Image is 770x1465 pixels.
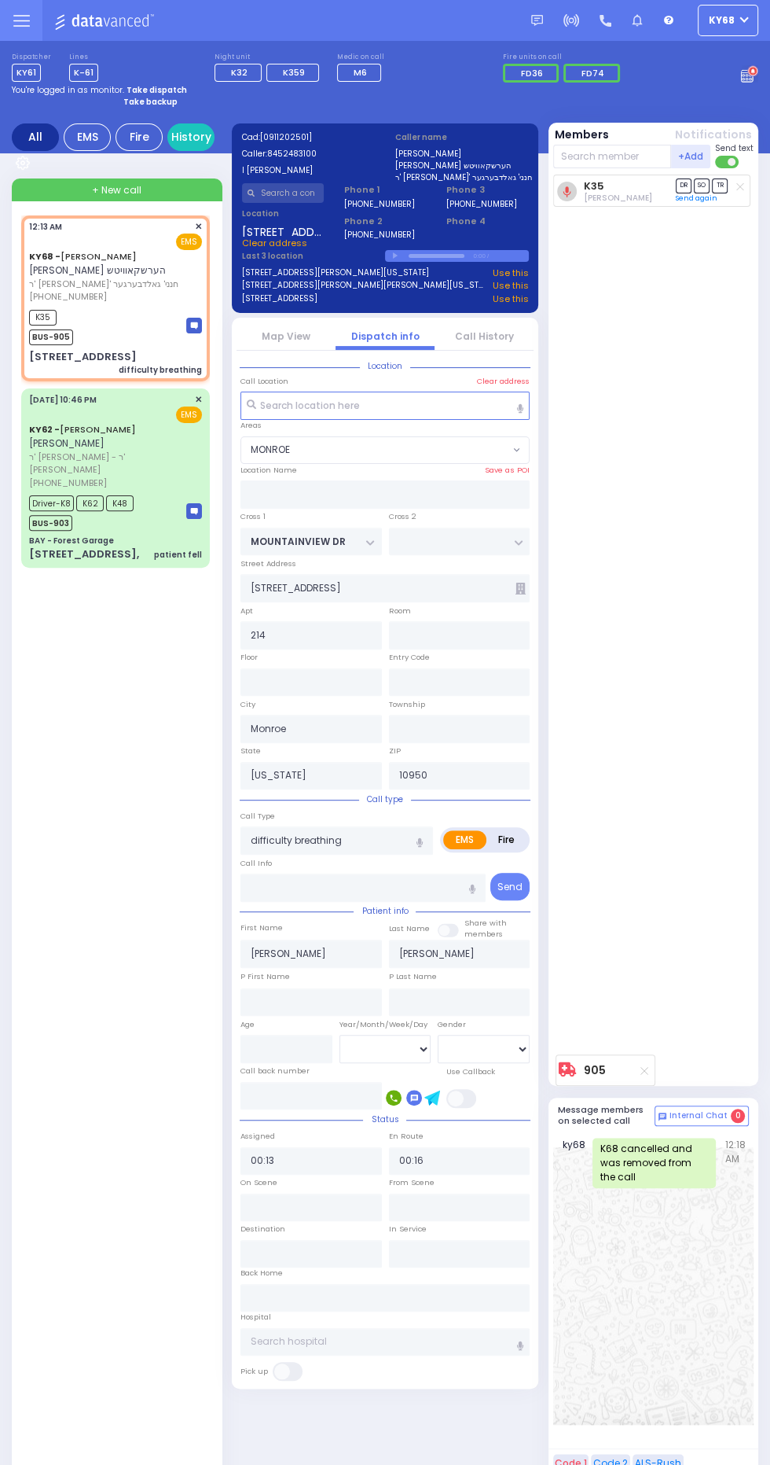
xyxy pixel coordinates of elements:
label: Location [242,208,324,219]
button: Notifications [675,127,752,143]
label: Apt [240,606,253,617]
span: Internal Chat [669,1110,728,1121]
label: Destination [240,1224,285,1235]
label: Back Home [240,1268,283,1279]
label: In Service [389,1224,427,1235]
label: Fire units on call [503,53,625,62]
label: [PHONE_NUMBER] [343,229,414,241]
span: SO [694,179,709,193]
a: [STREET_ADDRESS] [242,293,317,306]
span: EMS [176,407,202,423]
label: Entry Code [389,652,430,663]
label: Room [389,606,411,617]
label: Caller name [395,131,529,143]
span: [PHONE_NUMBER] [29,477,107,489]
a: Use this [493,279,529,293]
button: Members [555,127,609,143]
label: Lines [69,53,98,62]
span: K35 [29,310,57,326]
label: City [240,699,255,710]
label: Location Name [240,465,297,476]
span: Status [363,1113,406,1125]
span: Location [360,360,410,372]
label: On Scene [240,1177,277,1188]
span: 12:18 AM [725,1138,746,1188]
div: Fire [115,123,163,151]
label: Street Address [240,558,296,569]
label: Cross 1 [240,511,266,522]
a: Dispatch info [351,329,420,343]
label: [PERSON_NAME] הערשקאוויטש [395,160,529,171]
span: MONROE [251,443,290,457]
input: Search member [553,145,672,168]
span: K62 [76,495,104,511]
span: [PERSON_NAME] [29,436,104,450]
span: KY61 [12,64,41,82]
input: Search a contact [242,183,324,203]
label: From Scene [389,1177,434,1188]
label: State [240,745,261,756]
label: Pick up [240,1366,268,1377]
span: MONROE [241,437,509,464]
label: Clear address [477,376,530,387]
label: Dispatcher [12,53,51,62]
span: Phone 4 [445,215,528,228]
a: Call History [455,329,514,343]
span: Send text [715,142,753,154]
label: Call Location [240,376,288,387]
span: Clear address [242,237,307,249]
span: [PERSON_NAME] הערשקאוויטש [29,263,166,277]
div: All [12,123,59,151]
label: Age [240,1019,255,1030]
span: Phone 3 [445,183,528,197]
span: Call type [359,793,411,805]
span: 8452483100 [267,148,317,160]
button: +Add [671,145,710,168]
label: P Last Name [389,971,437,982]
label: Township [389,699,425,710]
span: members [464,929,503,939]
span: BUS-903 [29,515,72,531]
span: Driver-K8 [29,495,74,511]
span: KY62 - [29,423,60,436]
span: ky68 [709,13,735,28]
img: message.svg [531,15,543,27]
label: Cross 2 [389,511,416,522]
img: comment-alt.png [658,1113,666,1121]
label: Use Callback [446,1066,495,1077]
div: patient fell [154,549,202,561]
span: Phone 1 [343,183,426,197]
button: Internal Chat 0 [654,1106,749,1126]
div: EMS [64,123,111,151]
span: K48 [106,495,134,511]
label: EMS [443,830,486,849]
label: Cad: [242,131,376,143]
a: [PERSON_NAME] [29,423,136,436]
label: Last 3 location [242,250,386,262]
span: ר' [PERSON_NAME] - ר' [PERSON_NAME] [29,451,197,477]
label: [PERSON_NAME] [395,148,529,160]
label: ר' [PERSON_NAME]' חנני' גאלדבערגער [395,171,529,183]
div: K68 cancelled and was removed from the call [592,1138,717,1188]
a: K35 [584,180,604,192]
strong: Take backup [123,96,178,108]
label: Assigned [240,1131,275,1142]
span: K359 [283,66,305,79]
label: Night unit [214,53,324,62]
img: Logo [54,11,159,31]
span: DR [676,179,691,193]
label: Fire [486,830,527,849]
span: [STREET_ADDRESS] [242,224,324,237]
span: Other building occupants [515,583,526,594]
div: BAY - Forest Garage [29,535,114,547]
div: Year/Month/Week/Day [339,1019,431,1030]
div: [STREET_ADDRESS] [29,349,137,365]
img: message-box.svg [186,503,202,519]
a: Use this [493,293,529,306]
span: ר' [PERSON_NAME]' חנני' גאלדבערגער [29,278,197,291]
div: [STREET_ADDRESS], [29,547,139,562]
label: Call back number [240,1066,310,1077]
label: [PHONE_NUMBER] [445,198,516,210]
label: Last Name [389,923,430,934]
a: History [167,123,214,151]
